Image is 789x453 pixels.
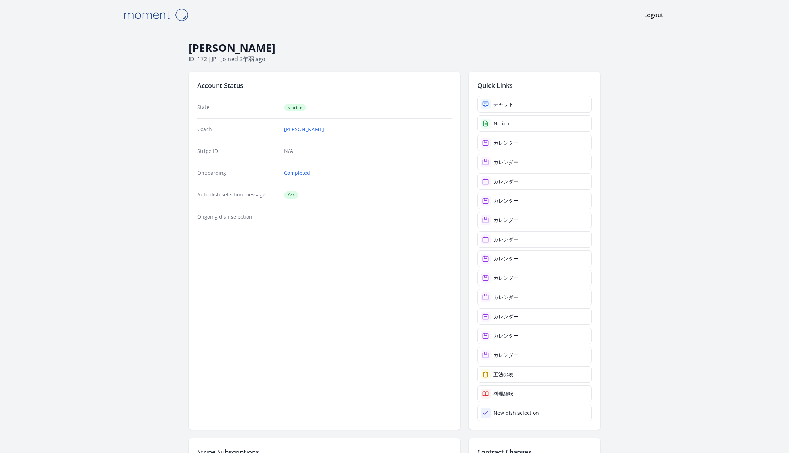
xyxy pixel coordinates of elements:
h2: Quick Links [477,80,592,90]
dt: State [197,104,278,111]
a: カレンダー [477,135,592,151]
span: Yes [284,191,298,199]
dt: Ongoing dish selection [197,213,278,220]
div: カレンダー [493,352,518,359]
a: 五法の表 [477,366,592,383]
h2: Account Status [197,80,452,90]
div: カレンダー [493,255,518,262]
a: カレンダー [477,347,592,363]
a: カレンダー [477,231,592,248]
a: Logout [644,11,663,19]
div: カレンダー [493,332,518,339]
div: カレンダー [493,197,518,204]
a: カレンダー [477,173,592,190]
a: カレンダー [477,250,592,267]
dt: Stripe ID [197,148,278,155]
div: New dish selection [493,409,539,417]
div: カレンダー [493,178,518,185]
a: 料理経験 [477,385,592,402]
div: カレンダー [493,159,518,166]
div: カレンダー [493,313,518,320]
div: チャット [493,101,513,108]
a: Notion [477,115,592,132]
div: 料理経験 [493,390,513,397]
a: カレンダー [477,212,592,228]
a: カレンダー [477,193,592,209]
p: N/A [284,148,452,155]
div: カレンダー [493,294,518,301]
div: カレンダー [493,139,518,146]
span: jp [212,55,217,63]
div: カレンダー [493,274,518,282]
div: カレンダー [493,236,518,243]
div: カレンダー [493,216,518,224]
dt: Coach [197,126,278,133]
a: カレンダー [477,328,592,344]
a: カレンダー [477,289,592,305]
dt: Auto dish selection message [197,191,278,199]
div: Notion [493,120,510,127]
h1: [PERSON_NAME] [189,41,600,55]
div: 五法の表 [493,371,513,378]
a: カレンダー [477,308,592,325]
dt: Onboarding [197,169,278,176]
a: New dish selection [477,405,592,421]
p: ID: 172 | | Joined 2年弱 ago [189,55,600,63]
a: チャット [477,96,592,113]
a: [PERSON_NAME] [284,126,324,133]
img: Moment [120,6,192,24]
a: カレンダー [477,154,592,170]
span: Started [284,104,306,111]
a: カレンダー [477,270,592,286]
a: Completed [284,169,310,176]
